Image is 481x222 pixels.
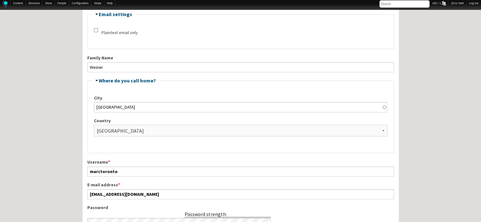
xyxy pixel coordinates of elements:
[118,182,120,188] span: This field is required.
[94,28,98,32] input: Check this option if you do not wish to receive email messages with graphics and styles.
[379,0,429,8] input: Search
[87,166,394,177] input: Spaces are allowed; punctuation is not allowed except for periods, hyphens, apostrophes, and unde...
[87,182,394,188] label: E-mail address
[87,159,394,165] label: Username
[87,189,394,199] input: A valid e-mail address. All e-mails from the system will be sent to this address. The e-mail addr...
[99,77,156,84] a: Where do you call home?
[99,11,132,17] a: Email settings
[87,204,271,211] label: Password
[102,29,138,36] label: Plaintext email only
[87,55,394,61] label: Family Name
[94,95,387,101] label: City
[3,0,8,8] img: Home
[108,159,110,165] span: This field is required.
[94,117,387,124] label: Country
[185,211,227,217] div: Password strength:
